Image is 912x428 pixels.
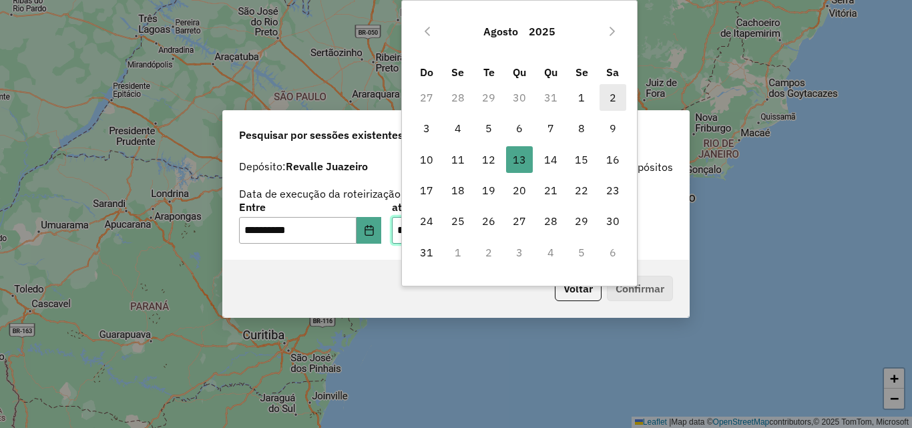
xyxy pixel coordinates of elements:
[475,177,502,204] span: 19
[600,115,626,142] span: 9
[535,144,566,175] td: 14
[473,237,504,268] td: 2
[597,237,628,268] td: 6
[473,175,504,206] td: 19
[411,82,442,113] td: 27
[357,217,382,244] button: Choose Date
[475,146,502,173] span: 12
[411,175,442,206] td: 17
[239,199,381,215] label: Entre
[443,237,473,268] td: 1
[523,15,561,47] button: Choose Year
[566,175,597,206] td: 22
[239,158,368,174] label: Depósito:
[443,175,473,206] td: 18
[504,206,535,236] td: 27
[597,144,628,175] td: 16
[506,177,533,204] span: 20
[411,237,442,268] td: 31
[286,160,368,173] strong: Revalle Juazeiro
[568,115,595,142] span: 8
[606,65,619,79] span: Sa
[239,186,404,202] label: Data de execução da roteirização:
[392,199,534,215] label: até
[535,237,566,268] td: 4
[566,237,597,268] td: 5
[600,84,626,111] span: 2
[420,65,433,79] span: Do
[513,65,526,79] span: Qu
[504,237,535,268] td: 3
[483,65,495,79] span: Te
[597,82,628,113] td: 2
[506,208,533,234] span: 27
[568,208,595,234] span: 29
[537,177,564,204] span: 21
[506,146,533,173] span: 13
[411,144,442,175] td: 10
[566,144,597,175] td: 15
[555,276,602,301] button: Voltar
[544,65,557,79] span: Qu
[568,177,595,204] span: 22
[504,175,535,206] td: 20
[239,127,403,143] span: Pesquisar por sessões existentes
[445,146,471,173] span: 11
[576,65,588,79] span: Se
[445,177,471,204] span: 18
[475,208,502,234] span: 26
[443,206,473,236] td: 25
[535,206,566,236] td: 28
[443,144,473,175] td: 11
[411,206,442,236] td: 24
[413,146,440,173] span: 10
[473,113,504,144] td: 5
[413,208,440,234] span: 24
[413,115,440,142] span: 3
[535,113,566,144] td: 7
[413,177,440,204] span: 17
[473,206,504,236] td: 26
[597,113,628,144] td: 9
[566,82,597,113] td: 1
[535,82,566,113] td: 31
[443,82,473,113] td: 28
[568,146,595,173] span: 15
[473,144,504,175] td: 12
[537,208,564,234] span: 28
[506,115,533,142] span: 6
[537,115,564,142] span: 7
[417,21,438,42] button: Previous Month
[504,144,535,175] td: 13
[445,115,471,142] span: 4
[413,239,440,266] span: 31
[478,15,523,47] button: Choose Month
[600,177,626,204] span: 23
[504,82,535,113] td: 30
[475,115,502,142] span: 5
[602,21,623,42] button: Next Month
[473,82,504,113] td: 29
[443,113,473,144] td: 4
[411,113,442,144] td: 3
[566,113,597,144] td: 8
[600,208,626,234] span: 30
[566,206,597,236] td: 29
[504,113,535,144] td: 6
[568,84,595,111] span: 1
[597,175,628,206] td: 23
[535,175,566,206] td: 21
[537,146,564,173] span: 14
[597,206,628,236] td: 30
[600,146,626,173] span: 16
[451,65,464,79] span: Se
[445,208,471,234] span: 25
